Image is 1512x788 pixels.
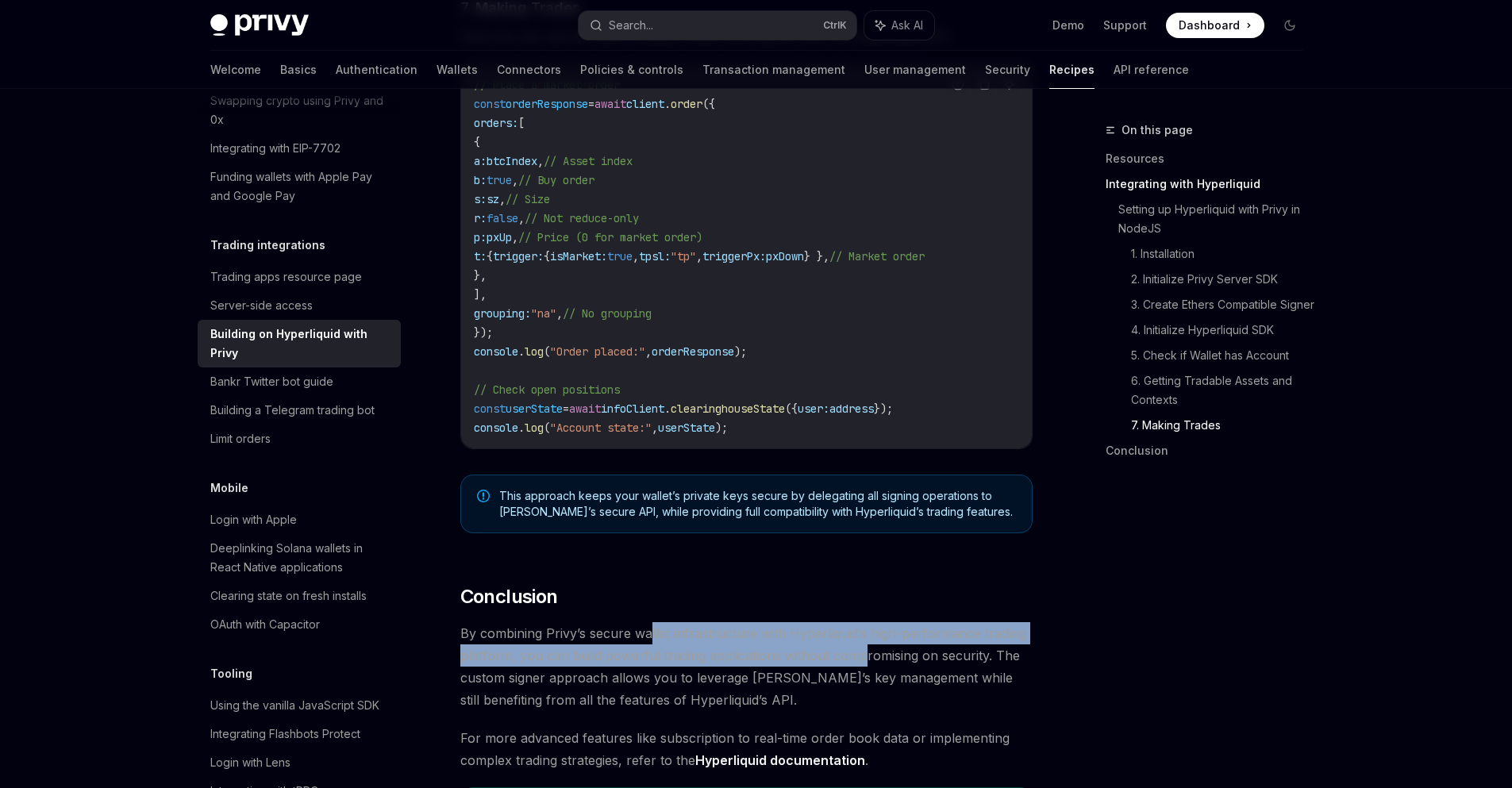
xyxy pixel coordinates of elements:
span: const [474,402,506,416]
span: , [652,421,658,435]
div: Login with Lens [210,753,290,772]
a: Deeplinking Solana wallets in React Native applications [198,534,401,582]
a: 4. Initialize Hyperliquid SDK [1131,317,1315,343]
span: , [645,344,652,359]
span: triggerPx: [702,249,766,263]
span: s: [474,192,487,206]
div: Search... [609,16,653,35]
a: Clearing state on fresh installs [198,582,401,610]
div: Building a Telegram trading bot [210,401,375,420]
span: p: [474,230,487,244]
a: Transaction management [702,51,845,89]
span: } }, [804,249,829,263]
span: ({ [785,402,798,416]
span: { [487,249,493,263]
a: 5. Check if Wallet has Account [1131,343,1315,368]
span: . [664,402,671,416]
span: On this page [1121,121,1193,140]
span: t: [474,249,487,263]
div: Building on Hyperliquid with Privy [210,325,391,363]
a: 3. Create Ethers Compatible Signer [1131,292,1315,317]
a: Security [985,51,1030,89]
span: "Order placed:" [550,344,645,359]
a: Funding wallets with Apple Pay and Google Pay [198,163,401,210]
span: false [487,211,518,225]
span: log [525,421,544,435]
span: Ctrl K [823,19,847,32]
a: Connectors [497,51,561,89]
span: By combining Privy’s secure wallet infrastructure with Hyperliquid’s high-performance trading pla... [460,622,1033,711]
span: address [829,402,874,416]
a: 1. Installation [1131,241,1315,267]
a: Trading apps resource page [198,263,401,291]
span: . [664,97,671,111]
span: , [556,306,563,321]
div: Integrating Flashbots Protect [210,725,360,744]
span: Conclusion [460,584,558,609]
span: , [518,211,525,225]
span: isMarket: [550,249,607,263]
span: true [487,173,512,187]
div: Deeplinking Solana wallets in React Native applications [210,539,391,577]
span: Ask AI [891,17,923,33]
a: Basics [280,51,317,89]
a: Server-side access [198,291,401,320]
div: Integrating with EIP-7702 [210,139,340,158]
div: Bankr Twitter bot guide [210,372,333,391]
span: , [696,249,702,263]
span: , [512,230,518,244]
span: // Asset index [544,154,633,168]
span: orders: [474,116,518,130]
a: Login with Lens [198,748,401,777]
span: userState [506,402,563,416]
a: User management [864,51,966,89]
a: 7. Making Trades [1131,413,1315,438]
span: "tp" [671,249,696,263]
span: ( [544,344,550,359]
a: Authentication [336,51,417,89]
span: a: [474,154,487,168]
span: user: [798,402,829,416]
a: Integrating with Hyperliquid [1106,171,1315,197]
span: "Account state:" [550,421,652,435]
a: 6. Getting Tradable Assets and Contexts [1131,368,1315,413]
span: { [544,249,550,263]
div: Clearing state on fresh installs [210,586,367,605]
span: For more advanced features like subscription to real-time order book data or implementing complex... [460,727,1033,771]
a: Hyperliquid documentation [695,752,865,769]
span: ); [715,421,728,435]
a: Using the vanilla JavaScript SDK [198,691,401,720]
div: Using the vanilla JavaScript SDK [210,696,379,715]
span: , [537,154,544,168]
svg: Note [477,490,490,502]
span: // No grouping [563,306,652,321]
span: log [525,344,544,359]
span: ); [734,344,747,359]
span: // Size [506,192,550,206]
div: Limit orders [210,429,271,448]
span: This approach keeps your wallet’s private keys secure by delegating all signing operations to [PE... [499,488,1016,520]
span: ( [544,421,550,435]
span: }); [874,402,893,416]
a: Limit orders [198,425,401,453]
span: . [518,421,525,435]
span: , [512,173,518,187]
button: Ask AI [864,11,934,40]
div: Login with Apple [210,510,297,529]
span: true [607,249,633,263]
img: dark logo [210,14,309,37]
a: OAuth with Capacitor [198,610,401,639]
a: Resources [1106,146,1315,171]
span: btcIndex [487,154,537,168]
span: await [569,402,601,416]
span: console [474,344,518,359]
span: trigger: [493,249,544,263]
button: Search...CtrlK [579,11,856,40]
span: Dashboard [1179,17,1240,33]
span: . [518,344,525,359]
div: Trading apps resource page [210,267,362,286]
a: Integrating Flashbots Protect [198,720,401,748]
a: Conclusion [1106,438,1315,463]
span: = [563,402,569,416]
span: }); [474,325,493,340]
